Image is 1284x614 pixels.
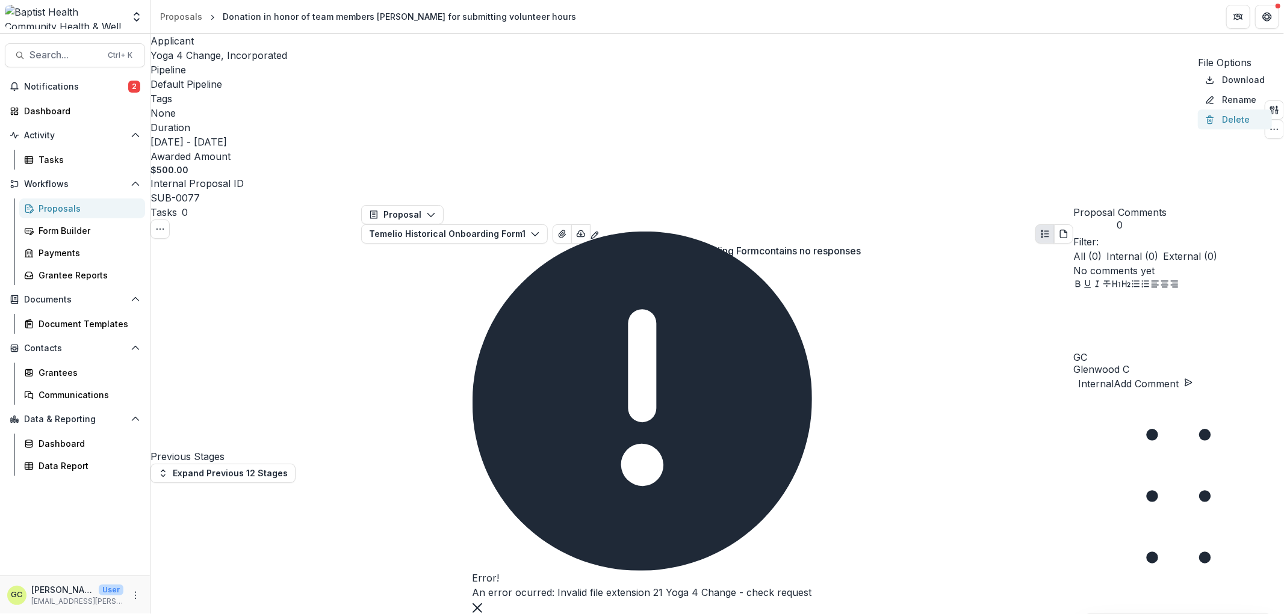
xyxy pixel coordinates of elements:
div: Glenwood Charles [1073,352,1284,362]
button: Get Help [1255,5,1279,29]
p: Pipeline [150,63,186,77]
span: Notifications [24,82,128,92]
p: Applicant [150,34,194,48]
button: Expand Previous 12 Stages [150,464,296,483]
button: Open Workflows [5,174,145,194]
div: Ctrl + K [105,49,135,62]
div: Communications [39,388,135,401]
p: Duration [150,120,190,135]
div: Data Report [39,459,135,472]
span: Workflows [24,179,126,189]
div: Donation in honor of team members [PERSON_NAME] for submitting volunteer hours [223,10,576,23]
p: Internal [1078,376,1114,391]
button: Heading 1 [1112,278,1121,292]
button: Align Left [1150,278,1160,292]
p: [EMAIL_ADDRESS][PERSON_NAME][DOMAIN_NAME] [31,596,123,607]
p: [PERSON_NAME] [31,583,94,596]
p: Glenwood C [1073,362,1284,376]
span: 0 [182,206,188,218]
button: Italicize [1093,278,1102,292]
span: 2 [128,81,140,93]
button: Align Right [1170,278,1179,292]
div: Tasks [39,153,135,166]
span: All ( 0 ) [1073,249,1102,263]
p: Tags [150,91,172,106]
p: Internal Proposal ID [150,176,244,191]
button: More [128,588,143,603]
span: Activity [24,130,126,141]
p: No comments yet [1073,263,1284,278]
span: Data & Reporting [24,414,126,425]
p: None [150,106,176,120]
button: Toggle View Cancelled Tasks [150,220,170,239]
button: Open Documents [5,290,145,309]
div: Document Templates [39,318,135,330]
button: Underline [1083,278,1093,292]
img: Baptist Health Community Health & Well Being logo [5,5,123,29]
div: Grantee Reports [39,269,135,281]
button: PDF view [1054,224,1073,244]
p: File Options [1198,55,1272,70]
p: SUB-0077 [150,191,200,205]
button: Edit as form [590,224,600,244]
button: Bold [1073,278,1083,292]
button: Add Comment [1114,376,1193,391]
span: 0 [1073,220,1167,231]
h4: Previous Stages [150,449,361,464]
button: Open Activity [5,126,145,145]
button: Align Center [1160,278,1170,292]
div: Form Builder [39,224,135,237]
button: Strike [1102,278,1112,292]
span: Contacts [24,343,126,354]
div: Grantees [39,366,135,379]
span: Documents [24,295,126,305]
button: Open Contacts [5,339,145,358]
p: Filter: [1073,235,1284,249]
p: Default Pipeline [150,77,222,91]
p: $500.00 [150,164,188,176]
div: Dashboard [39,437,135,450]
div: Payments [39,247,135,259]
h3: Tasks [150,205,177,220]
div: Dashboard [24,105,135,117]
span: Internal ( 0 ) [1106,249,1158,263]
p: [DATE] - [DATE] [150,135,227,149]
span: Yoga 4 Change, Incorporated [150,49,287,61]
div: Glenwood Charles [11,591,23,599]
button: Heading 2 [1121,278,1131,292]
button: Plaintext view [1035,224,1055,244]
p: Form Temelio Historical Onboarding Form contains no responses [574,244,861,258]
button: Proposal Comments [1073,205,1167,231]
span: Search... [29,49,101,61]
nav: breadcrumb [155,8,581,25]
button: View Attached Files [553,224,572,244]
button: Open entity switcher [128,5,145,29]
span: External ( 0 ) [1163,249,1217,263]
div: Proposals [39,202,135,215]
button: Bullet List [1131,278,1141,292]
p: Awarded Amount [150,149,231,164]
button: Open Data & Reporting [5,410,145,429]
button: Partners [1226,5,1250,29]
div: Proposals [160,10,202,23]
button: Ordered List [1141,278,1150,292]
p: User [99,585,123,595]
